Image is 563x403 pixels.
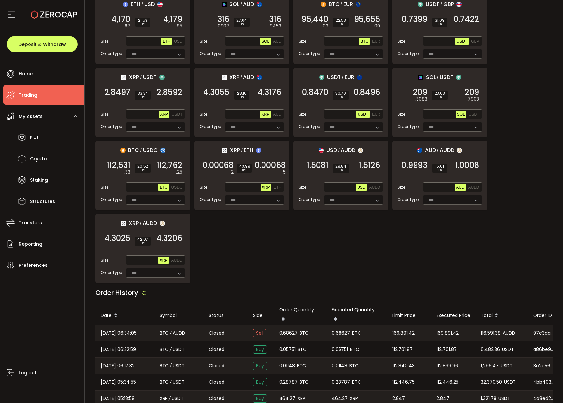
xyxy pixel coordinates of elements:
span: 4,170 [111,16,130,23]
button: USD [173,38,184,45]
em: / [437,74,439,80]
span: USDT [173,362,184,370]
span: 0.05751 [332,346,348,353]
span: 23.03 [435,91,445,95]
img: usdc_portfolio.svg [160,148,165,153]
span: Order History [95,288,138,297]
span: USDT [456,39,467,44]
button: USDT [356,111,370,118]
span: XRP [160,112,168,117]
img: eur_portfolio.svg [357,75,362,80]
span: 0.28787 [332,378,350,386]
span: BTC [352,329,361,337]
span: Closed [209,330,224,337]
span: USD [326,146,337,154]
em: / [340,1,342,7]
button: EUR [371,111,381,118]
span: ETH [274,185,281,190]
span: 112,701.87 [437,346,457,353]
span: BTC [350,346,359,353]
div: Date [95,310,154,321]
em: .25 [176,169,182,175]
em: / [241,147,243,153]
em: / [240,74,242,80]
span: 209 [413,89,427,96]
button: USDT [455,38,469,45]
span: 4.3176 [258,89,281,96]
span: USD [174,39,182,44]
span: SOL [457,112,465,117]
span: USDT [327,73,341,81]
span: Log out [19,368,37,377]
span: Size [398,111,405,117]
span: Order Type [200,51,221,57]
span: Fiat [30,133,39,142]
button: AUDD [368,184,381,191]
span: AUD [273,39,281,44]
span: AUD [273,112,281,117]
button: USD [356,184,367,191]
span: Size [200,184,207,190]
span: Size [299,184,306,190]
span: 169,891.42 [392,329,415,337]
span: Order Type [299,197,320,203]
i: BPS [435,168,445,172]
iframe: Chat Widget [485,332,563,403]
span: Preferences [19,261,48,270]
span: 169,891.42 [437,329,459,337]
span: 0.68627 [332,329,350,337]
span: BTC [352,378,361,386]
i: BPS [237,95,247,99]
span: XRP [261,112,269,117]
button: SOL [260,38,271,45]
span: Order Type [299,51,320,57]
span: XRP [129,219,139,227]
span: USDT [172,112,183,117]
button: SOL [456,111,466,118]
span: 33.34 [138,91,148,95]
span: 0.68627 [279,329,298,337]
img: zuPXiwguUFiBOIQyqLOiXsnnNitlx7q4LCwEbLHADjIpTka+Lip0HH8D0VTrd02z+wEAAAAASUVORK5CYII= [457,148,462,153]
span: 2.847 [437,395,449,402]
img: xrp_portfolio.png [121,75,126,80]
button: ETH [272,184,283,191]
span: 0.8496 [354,89,380,96]
span: 20.52 [137,164,148,168]
span: 30.70 [335,91,346,95]
button: AUDD [467,184,480,191]
i: BPS [335,168,346,172]
span: XRP [160,395,168,402]
img: xrp_portfolio.png [222,75,227,80]
span: 112,839.96 [437,362,458,370]
div: Executed Quantity [326,306,387,325]
img: gbp_portfolio.svg [456,2,462,7]
span: 0.00068 [203,162,234,169]
span: 0.9993 [401,162,427,169]
span: 112,840.43 [392,362,415,370]
span: Home [19,69,33,79]
span: Order Type [101,124,122,130]
span: 0.8470 [302,89,328,96]
div: Total [476,310,528,321]
button: AUD [272,38,282,45]
span: AUD [425,146,436,154]
img: sol_portfolio.png [418,75,423,80]
span: 112,531 [107,162,130,169]
em: 5 [283,169,286,175]
span: Order Type [200,197,221,203]
button: AUD [455,184,466,191]
img: btc_portfolio.svg [120,148,126,153]
span: AUDD [171,258,182,263]
img: eth_portfolio.svg [123,2,128,7]
span: Order Type [299,124,320,130]
span: EUR [345,73,354,81]
span: Reporting [19,239,42,249]
img: usdt_portfolio.svg [456,75,461,80]
span: Size [200,111,207,117]
div: Side [248,312,274,319]
span: AUDD [503,329,515,337]
span: Sell [253,329,266,337]
span: Order Type [398,51,419,57]
span: Buy [253,378,267,386]
span: Size [299,38,306,44]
